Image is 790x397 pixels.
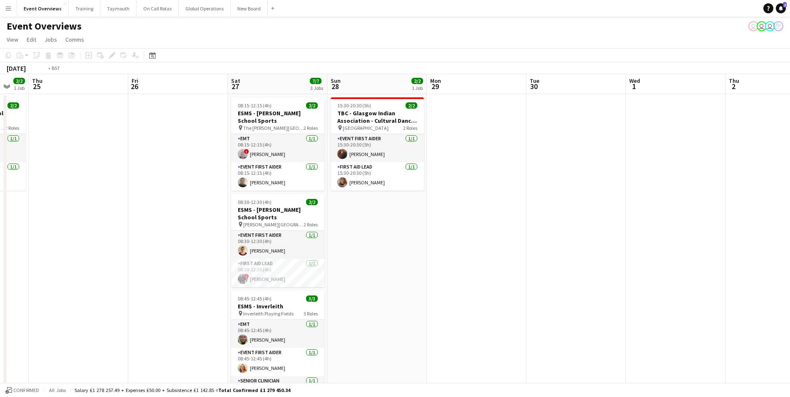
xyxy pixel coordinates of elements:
app-user-avatar: Operations Team [757,21,767,31]
a: 2 [776,3,786,13]
span: Comms [65,36,84,43]
button: Event Overviews [17,0,69,17]
span: Confirmed [13,387,39,393]
button: Taymouth [100,0,137,17]
button: Confirmed [4,386,40,395]
div: [DATE] [7,64,26,72]
button: Global Operations [179,0,231,17]
span: View [7,36,18,43]
a: View [3,34,22,45]
span: Total Confirmed £1 279 450.34 [218,387,290,393]
span: Edit [27,36,36,43]
span: 2 [783,2,787,7]
a: Comms [62,34,87,45]
app-user-avatar: Operations Team [748,21,758,31]
div: Salary £1 278 257.49 + Expenses £50.00 + Subsistence £1 142.85 = [75,387,290,393]
button: Training [69,0,100,17]
app-user-avatar: Operations Manager [773,21,783,31]
span: Jobs [45,36,57,43]
a: Edit [23,34,40,45]
button: On Call Rotas [137,0,179,17]
a: Jobs [41,34,60,45]
h1: Event Overviews [7,20,82,32]
app-user-avatar: Operations Team [765,21,775,31]
div: BST [52,65,60,71]
button: New Board [231,0,268,17]
span: All jobs [47,387,67,393]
